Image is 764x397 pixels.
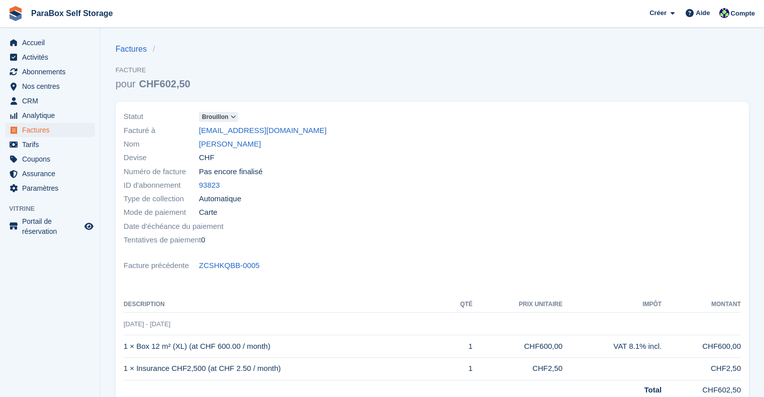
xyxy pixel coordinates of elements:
[719,8,729,18] img: Tess Bédat
[5,94,95,108] a: menu
[199,207,217,218] span: Carte
[662,335,741,358] td: CHF600,00
[5,167,95,181] a: menu
[27,5,117,22] a: ParaBox Self Storage
[124,221,224,232] span: Date d'échéance du paiement
[124,260,199,272] span: Facture précédente
[199,180,220,191] a: 93823
[124,139,199,150] span: Nom
[473,335,563,358] td: CHF600,00
[199,260,260,272] a: ZCSHKQBB-0005
[662,297,741,313] th: Montant
[199,111,238,122] a: Brouillon
[124,335,447,358] td: 1 × Box 12 m² (XL) (at CHF 600.00 / month)
[5,79,95,93] a: menu
[22,167,82,181] span: Assurance
[473,357,563,380] td: CHF2,50
[644,385,662,394] strong: Total
[139,78,190,89] span: CHF602,50
[124,207,199,218] span: Mode de paiement
[5,36,95,50] a: menu
[9,204,100,214] span: Vitrine
[199,125,326,137] a: [EMAIL_ADDRESS][DOMAIN_NAME]
[124,166,199,178] span: Numéro de facture
[116,65,190,75] span: Facture
[5,65,95,79] a: menu
[5,108,95,122] a: menu
[649,8,667,18] span: Créer
[124,320,170,328] span: [DATE] - [DATE]
[116,78,136,89] span: pour
[563,341,662,352] div: VAT 8.1% incl.
[124,297,447,313] th: Description
[83,220,95,232] a: Boutique d'aperçu
[199,152,214,164] span: CHF
[202,112,229,121] span: Brouillon
[201,234,205,246] span: 0
[124,234,201,246] span: Tentatives de paiement
[22,94,82,108] span: CRM
[199,139,261,150] a: [PERSON_NAME]
[22,79,82,93] span: Nos centres
[22,138,82,152] span: Tarifs
[5,216,95,236] a: menu
[22,216,82,236] span: Portail de réservation
[447,357,473,380] td: 1
[199,193,241,205] span: Automatique
[22,108,82,122] span: Analytique
[563,297,662,313] th: Impôt
[473,297,563,313] th: Prix unitaire
[22,65,82,79] span: Abonnements
[447,335,473,358] td: 1
[124,193,199,205] span: Type de collection
[22,50,82,64] span: Activités
[8,6,23,21] img: stora-icon-8386f47178a22dfd0bd8f6a31ec36ba5ce8667c1dd55bd0f319d3a0aa187defe.svg
[662,357,741,380] td: CHF2,50
[124,180,199,191] span: ID d'abonnement
[124,125,199,137] span: Facturé à
[5,181,95,195] a: menu
[447,297,473,313] th: Qté
[22,152,82,166] span: Coupons
[696,8,710,18] span: Aide
[5,123,95,137] a: menu
[124,152,199,164] span: Devise
[22,123,82,137] span: Factures
[662,380,741,395] td: CHF602,50
[5,138,95,152] a: menu
[5,152,95,166] a: menu
[22,181,82,195] span: Paramètres
[22,36,82,50] span: Accueil
[731,9,755,19] span: Compte
[199,166,263,178] span: Pas encore finalisé
[116,43,153,55] a: Factures
[124,357,447,380] td: 1 × Insurance CHF2,500 (at CHF 2.50 / month)
[116,43,190,55] nav: breadcrumbs
[124,111,199,122] span: Statut
[5,50,95,64] a: menu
